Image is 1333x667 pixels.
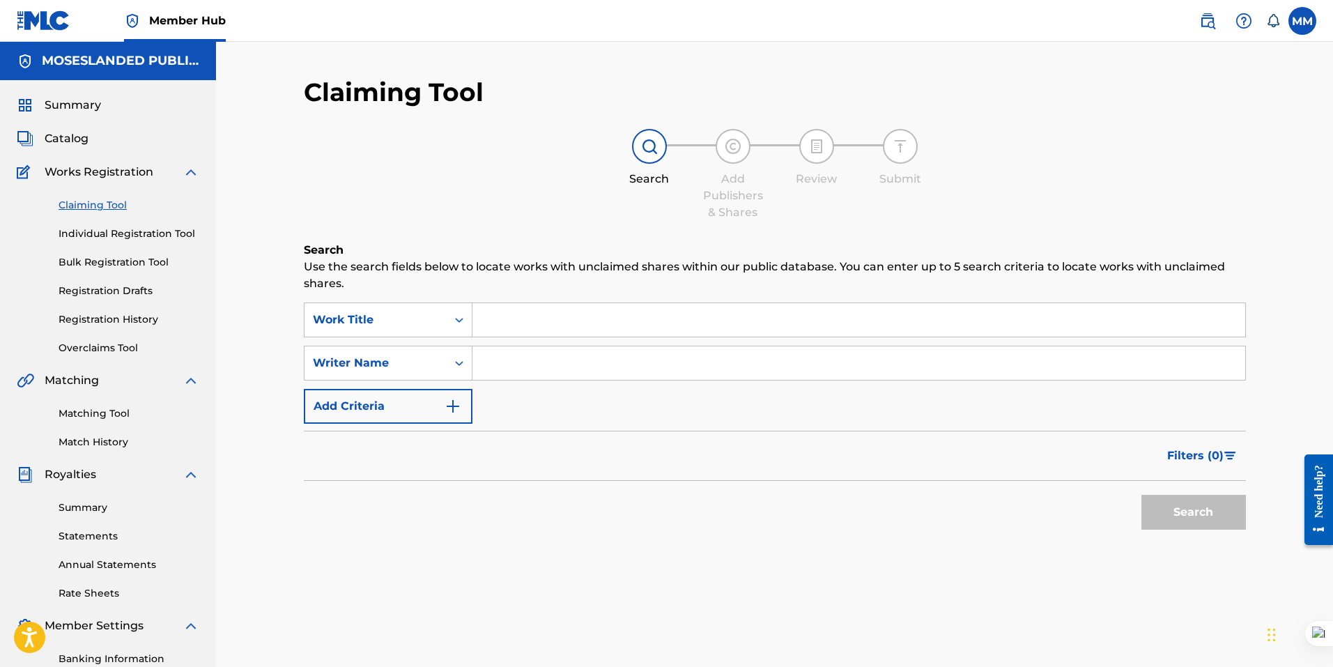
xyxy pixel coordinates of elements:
[45,97,101,114] span: Summary
[1224,452,1236,460] img: filter
[124,13,141,29] img: Top Rightsholder
[17,53,33,70] img: Accounts
[865,171,935,187] div: Submit
[892,138,909,155] img: step indicator icon for Submit
[1266,14,1280,28] div: Notifications
[59,500,199,515] a: Summary
[304,302,1246,537] form: Search Form
[304,242,1246,259] h6: Search
[17,130,33,147] img: Catalog
[59,406,199,421] a: Matching Tool
[1167,447,1224,464] span: Filters ( 0 )
[17,97,101,114] a: SummarySummary
[698,171,768,221] div: Add Publishers & Shares
[1267,614,1276,656] div: Drag
[1199,13,1216,29] img: search
[1194,7,1222,35] a: Public Search
[17,10,70,31] img: MLC Logo
[17,97,33,114] img: Summary
[17,618,33,634] img: Member Settings
[45,372,99,389] span: Matching
[445,398,461,415] img: 9d2ae6d4665cec9f34b9.svg
[1294,443,1333,555] iframe: Resource Center
[183,372,199,389] img: expand
[183,164,199,181] img: expand
[808,138,825,155] img: step indicator icon for Review
[42,53,199,69] h5: MOSESLANDED PUBLISHING
[59,652,199,666] a: Banking Information
[59,198,199,213] a: Claiming Tool
[59,435,199,450] a: Match History
[304,259,1246,292] p: Use the search fields below to locate works with unclaimed shares within our public database. You...
[17,466,33,483] img: Royalties
[45,618,144,634] span: Member Settings
[304,389,472,424] button: Add Criteria
[59,558,199,572] a: Annual Statements
[1235,13,1252,29] img: help
[1230,7,1258,35] div: Help
[183,618,199,634] img: expand
[641,138,658,155] img: step indicator icon for Search
[313,312,438,328] div: Work Title
[59,341,199,355] a: Overclaims Tool
[149,13,226,29] span: Member Hub
[45,130,88,147] span: Catalog
[45,466,96,483] span: Royalties
[59,284,199,298] a: Registration Drafts
[59,586,199,601] a: Rate Sheets
[313,355,438,371] div: Writer Name
[1263,600,1333,667] iframe: Chat Widget
[17,130,88,147] a: CatalogCatalog
[59,312,199,327] a: Registration History
[59,227,199,241] a: Individual Registration Tool
[183,466,199,483] img: expand
[304,77,484,108] h2: Claiming Tool
[17,164,35,181] img: Works Registration
[782,171,852,187] div: Review
[59,255,199,270] a: Bulk Registration Tool
[17,372,34,389] img: Matching
[615,171,684,187] div: Search
[725,138,741,155] img: step indicator icon for Add Publishers & Shares
[1159,438,1246,473] button: Filters (0)
[1288,7,1316,35] div: User Menu
[59,529,199,544] a: Statements
[45,164,153,181] span: Works Registration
